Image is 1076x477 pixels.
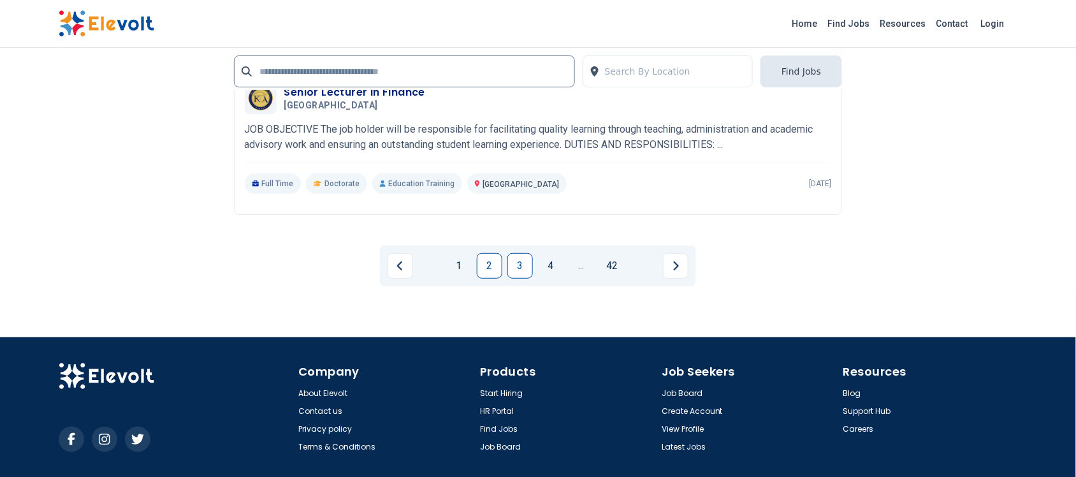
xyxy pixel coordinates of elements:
[843,388,861,399] a: Blog
[284,85,425,100] h3: Senior Lecturer In Finance
[298,442,375,452] a: Terms & Conditions
[662,388,702,399] a: Job Board
[760,55,842,87] button: Find Jobs
[662,442,706,452] a: Latest Jobs
[477,253,502,279] a: Page 2 is your current page
[507,253,533,279] a: Page 3
[569,253,594,279] a: Jump forward
[483,180,559,189] span: [GEOGRAPHIC_DATA]
[875,13,931,34] a: Resources
[599,253,625,279] a: Page 42
[843,406,891,416] a: Support Hub
[284,100,378,112] span: [GEOGRAPHIC_DATA]
[245,122,832,152] p: JOB OBJECTIVE The job holder will be responsible for facilitating quality learning through teachi...
[480,424,518,434] a: Find Jobs
[480,388,523,399] a: Start Hiring
[662,424,704,434] a: View Profile
[931,13,973,34] a: Contact
[809,179,831,189] p: [DATE]
[446,253,472,279] a: Page 1
[787,13,823,34] a: Home
[245,82,832,194] a: KCA UniversitySenior Lecturer In Finance[GEOGRAPHIC_DATA]JOB OBJECTIVE The job holder will be res...
[480,406,514,416] a: HR Portal
[59,363,154,390] img: Elevolt
[480,363,654,381] h4: Products
[298,388,347,399] a: About Elevolt
[663,253,688,279] a: Next page
[843,363,1017,381] h4: Resources
[59,10,154,37] img: Elevolt
[662,363,836,381] h4: Job Seekers
[480,442,521,452] a: Job Board
[973,11,1012,36] a: Login
[1012,416,1076,477] iframe: Chat Widget
[298,363,472,381] h4: Company
[324,179,360,189] span: Doctorate
[248,85,273,111] img: KCA University
[298,424,352,434] a: Privacy policy
[388,253,413,279] a: Previous page
[298,406,342,416] a: Contact us
[843,424,874,434] a: Careers
[538,253,563,279] a: Page 4
[388,253,688,279] ul: Pagination
[823,13,875,34] a: Find Jobs
[662,406,723,416] a: Create Account
[245,173,302,194] p: Full Time
[372,173,462,194] p: Education Training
